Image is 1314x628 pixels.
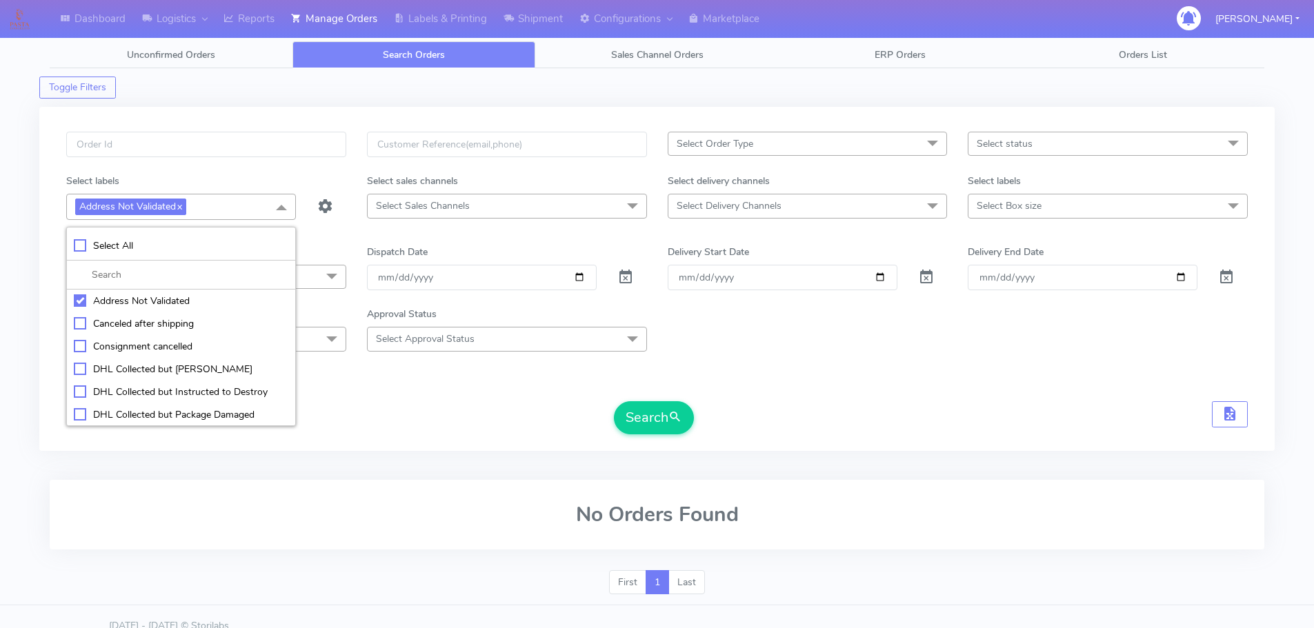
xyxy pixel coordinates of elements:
[367,132,647,157] input: Customer Reference(email,phone)
[74,316,288,331] div: Canceled after shipping
[875,48,926,61] span: ERP Orders
[646,570,669,595] a: 1
[74,239,288,253] div: Select All
[39,77,116,99] button: Toggle Filters
[367,245,428,259] label: Dispatch Date
[50,41,1264,68] ul: Tabs
[968,245,1044,259] label: Delivery End Date
[968,174,1021,188] label: Select labels
[1205,5,1310,33] button: [PERSON_NAME]
[668,245,749,259] label: Delivery Start Date
[677,199,782,212] span: Select Delivery Channels
[74,362,288,376] div: DHL Collected but [PERSON_NAME]
[74,294,288,308] div: Address Not Validated
[367,174,458,188] label: Select sales channels
[66,174,119,188] label: Select labels
[677,137,753,150] span: Select Order Type
[66,132,346,157] input: Order Id
[668,174,770,188] label: Select delivery channels
[376,332,475,345] span: Select Approval Status
[74,339,288,354] div: Consignment cancelled
[614,401,694,434] button: Search
[75,199,186,214] span: Address Not Validated
[127,48,215,61] span: Unconfirmed Orders
[977,137,1033,150] span: Select status
[74,407,288,422] div: DHL Collected but Package Damaged
[367,307,437,321] label: Approval Status
[176,199,182,213] a: x
[383,48,445,61] span: Search Orders
[66,503,1248,526] h2: No Orders Found
[977,199,1042,212] span: Select Box size
[611,48,704,61] span: Sales Channel Orders
[74,385,288,399] div: DHL Collected but Instructed to Destroy
[1119,48,1167,61] span: Orders List
[74,267,288,282] input: multiselect-search
[376,199,470,212] span: Select Sales Channels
